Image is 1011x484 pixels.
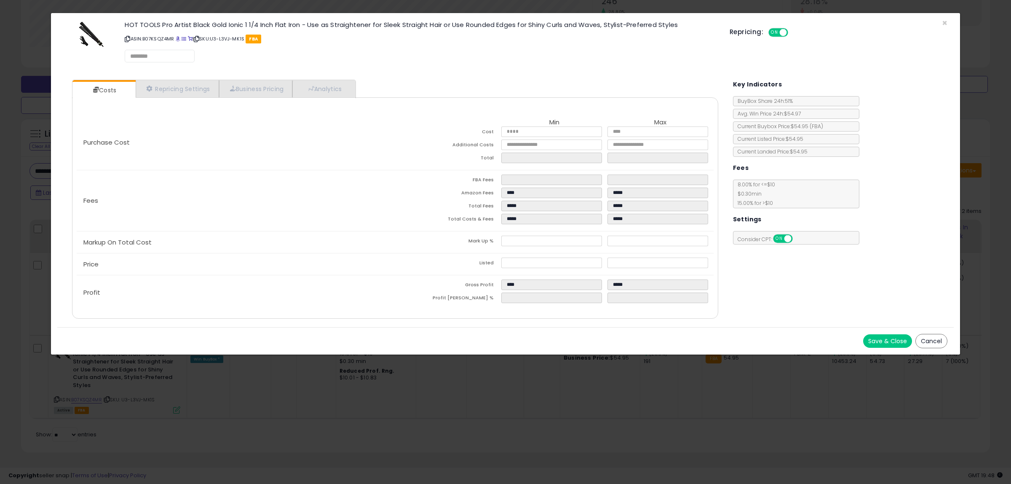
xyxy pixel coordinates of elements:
button: Cancel [915,334,947,348]
span: BuyBox Share 24h: 51% [733,97,793,105]
button: Save & Close [863,334,912,348]
a: All offer listings [182,35,186,42]
a: BuyBox page [176,35,180,42]
h3: HOT TOOLS Pro Artist Black Gold Ionic 1 1/4 Inch Flat Iron - Use as Straightener for Sleek Straig... [125,22,717,28]
td: Total Fees [395,201,501,214]
span: FBA [246,35,261,43]
h5: Repricing: [730,29,763,35]
p: Price [77,261,395,268]
h5: Key Indicators [733,79,782,90]
span: ON [769,29,780,36]
span: Current Landed Price: $54.95 [733,148,808,155]
span: OFF [787,29,800,36]
span: 15.00 % for > $10 [733,199,773,207]
td: FBA Fees [395,175,501,188]
td: Cost [395,126,501,140]
span: 8.00 % for <= $10 [733,181,775,207]
a: Repricing Settings [136,80,219,97]
span: Current Listed Price: $54.95 [733,135,803,143]
span: $54.95 [791,123,823,130]
a: Business Pricing [219,80,293,97]
a: Analytics [292,80,355,97]
td: Profit [PERSON_NAME] % [395,293,501,306]
span: OFF [791,235,805,242]
p: Purchase Cost [77,139,395,146]
span: Current Buybox Price: [733,123,823,130]
span: ON [774,235,784,242]
h5: Fees [733,163,749,173]
span: ( FBA ) [810,123,823,130]
span: × [942,17,947,29]
td: Additional Costs [395,140,501,153]
p: Profit [77,289,395,296]
td: Total Costs & Fees [395,214,501,227]
td: Amazon Fees [395,188,501,201]
a: Costs [72,82,135,99]
img: 31A-mCllrgL._SL60_.jpg [78,22,104,47]
span: Consider CPT: [733,236,804,243]
td: Listed [395,258,501,271]
h5: Settings [733,214,762,225]
p: Markup On Total Cost [77,239,395,246]
th: Min [501,119,607,126]
td: Mark Up % [395,236,501,249]
p: Fees [77,197,395,204]
td: Gross Profit [395,280,501,293]
a: Your listing only [188,35,193,42]
span: Avg. Win Price 24h: $54.97 [733,110,801,117]
p: ASIN: B07KSQZ4MR | SKU: U3-L3VJ-MK1S [125,32,717,46]
span: $0.30 min [733,190,762,197]
th: Max [607,119,714,126]
td: Total [395,153,501,166]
